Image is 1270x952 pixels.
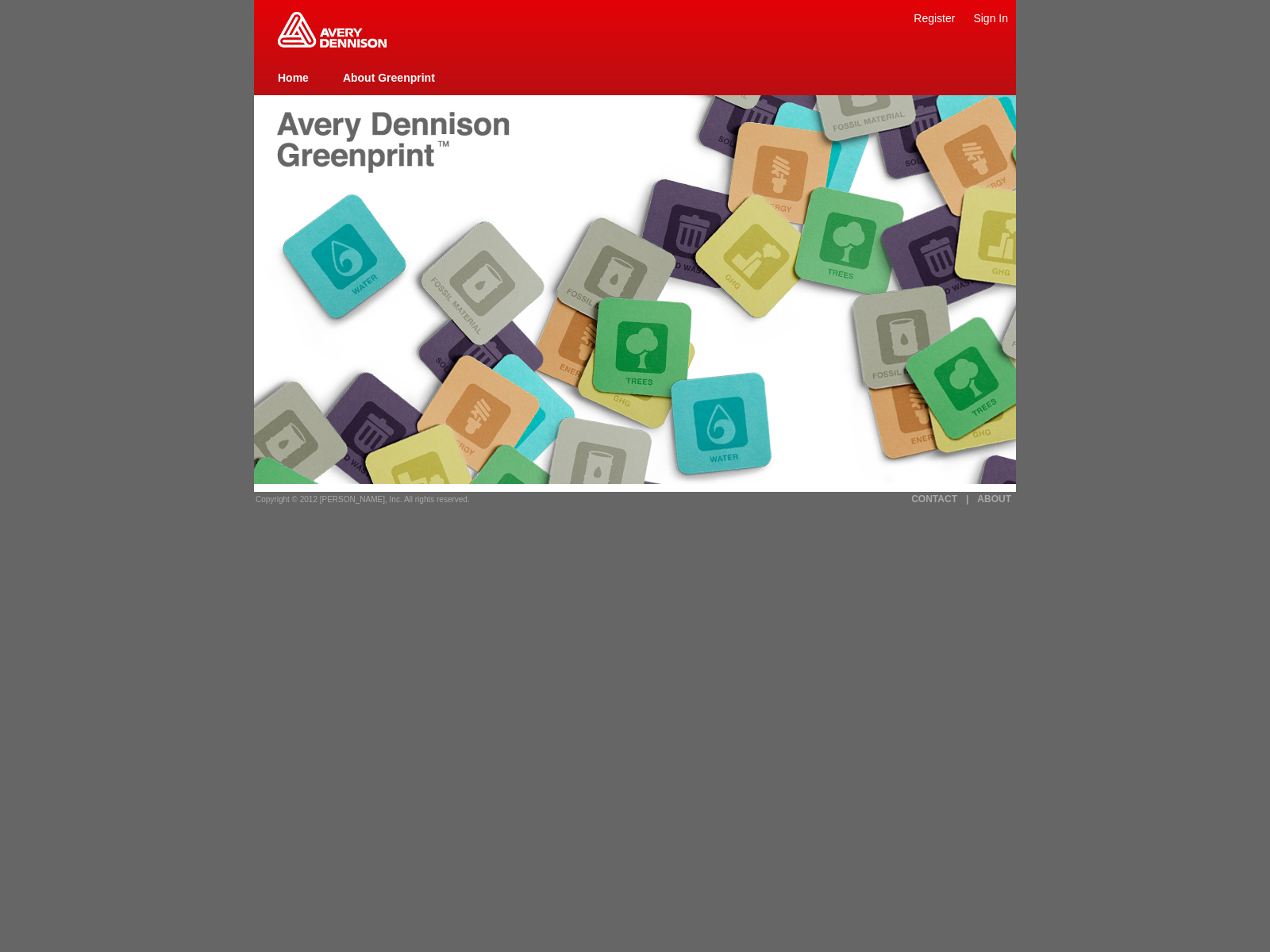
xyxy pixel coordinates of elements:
a: Greenprint [278,40,387,49]
a: Home [278,71,309,84]
a: | [966,493,968,505]
a: Register [914,12,955,25]
a: ABOUT [977,493,1011,505]
a: CONTACT [911,493,957,505]
a: About Greenprint [343,71,435,84]
a: Sign In [973,12,1008,25]
img: Home [278,12,387,48]
span: Copyright © 2012 [PERSON_NAME], Inc. All rights reserved. [256,495,470,504]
